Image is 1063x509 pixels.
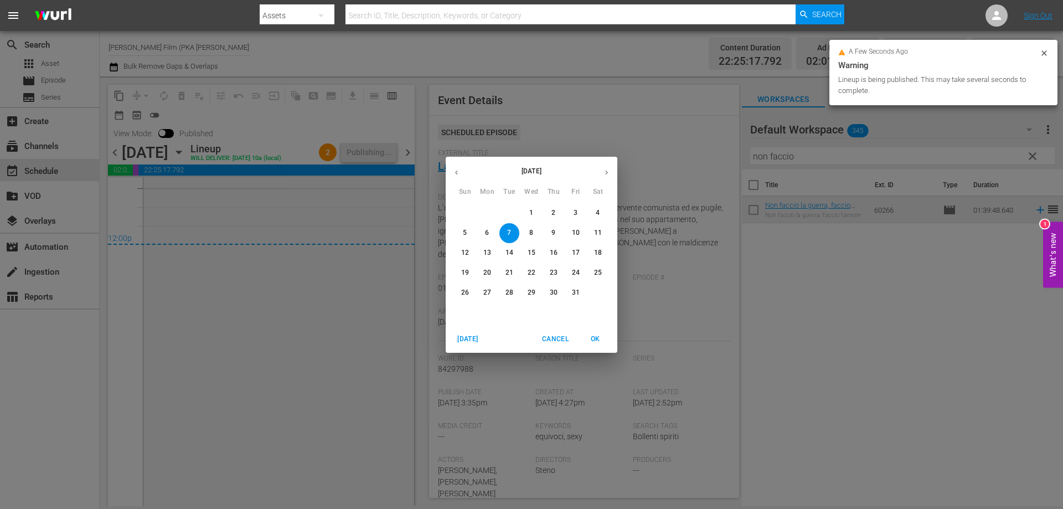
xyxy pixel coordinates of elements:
[588,203,608,223] button: 4
[467,166,596,176] p: [DATE]
[483,288,491,297] p: 27
[588,223,608,243] button: 11
[538,330,573,348] button: Cancel
[849,48,908,56] span: a few seconds ago
[582,333,608,345] span: OK
[529,208,533,218] p: 1
[577,330,613,348] button: OK
[550,268,558,277] p: 23
[505,268,513,277] p: 21
[594,268,602,277] p: 25
[1040,219,1049,228] div: 1
[572,268,580,277] p: 24
[505,248,513,258] p: 14
[7,9,20,22] span: menu
[812,4,842,24] span: Search
[522,223,541,243] button: 8
[838,59,1049,72] div: Warning
[566,243,586,263] button: 17
[1024,11,1052,20] a: Sign Out
[499,187,519,198] span: Tue
[477,263,497,283] button: 20
[455,243,475,263] button: 12
[572,288,580,297] p: 31
[566,223,586,243] button: 10
[574,208,577,218] p: 3
[551,208,555,218] p: 2
[566,187,586,198] span: Fri
[1043,222,1063,287] button: Open Feedback Widget
[544,243,564,263] button: 16
[522,243,541,263] button: 15
[483,248,491,258] p: 13
[483,268,491,277] p: 20
[522,263,541,283] button: 22
[588,243,608,263] button: 18
[566,283,586,303] button: 31
[522,283,541,303] button: 29
[588,187,608,198] span: Sat
[499,223,519,243] button: 7
[477,187,497,198] span: Mon
[544,203,564,223] button: 2
[499,263,519,283] button: 21
[507,228,511,238] p: 7
[544,283,564,303] button: 30
[461,268,469,277] p: 19
[522,203,541,223] button: 1
[528,288,535,297] p: 29
[544,187,564,198] span: Thu
[588,263,608,283] button: 25
[461,248,469,258] p: 12
[594,248,602,258] p: 18
[505,288,513,297] p: 28
[455,187,475,198] span: Sun
[550,288,558,297] p: 30
[572,248,580,258] p: 17
[544,223,564,243] button: 9
[27,3,80,29] img: ans4CAIJ8jUAAAAAAAAAAAAAAAAAAAAAAAAgQb4GAAAAAAAAAAAAAAAAAAAAAAAAJMjXAAAAAAAAAAAAAAAAAAAAAAAAgAT5G...
[461,288,469,297] p: 26
[455,283,475,303] button: 26
[594,228,602,238] p: 11
[550,248,558,258] p: 16
[529,228,533,238] p: 8
[551,228,555,238] p: 9
[455,223,475,243] button: 5
[499,283,519,303] button: 28
[566,263,586,283] button: 24
[455,333,481,345] span: [DATE]
[596,208,600,218] p: 4
[499,243,519,263] button: 14
[838,74,1037,96] div: Lineup is being published. This may take several seconds to complete.
[450,330,486,348] button: [DATE]
[542,333,569,345] span: Cancel
[477,243,497,263] button: 13
[566,203,586,223] button: 3
[455,263,475,283] button: 19
[463,228,467,238] p: 5
[477,283,497,303] button: 27
[544,263,564,283] button: 23
[477,223,497,243] button: 6
[485,228,489,238] p: 6
[528,268,535,277] p: 22
[572,228,580,238] p: 10
[528,248,535,258] p: 15
[522,187,541,198] span: Wed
